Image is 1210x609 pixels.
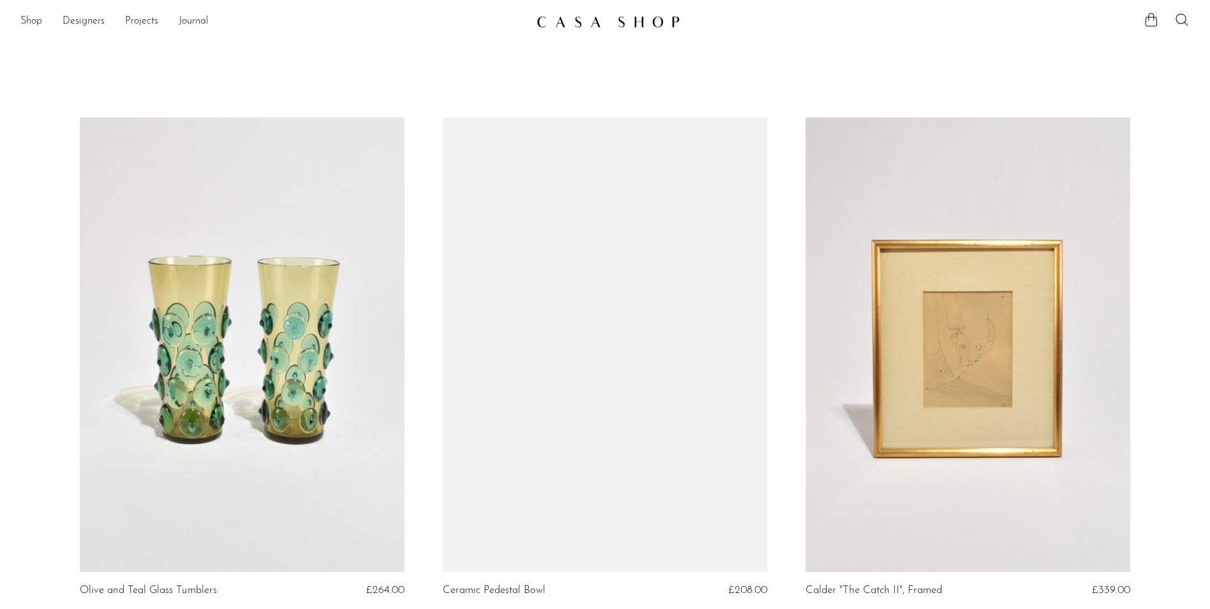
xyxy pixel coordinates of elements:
[80,585,217,596] a: Olive and Teal Glass Tumblers
[63,13,105,30] a: Designers
[20,11,526,33] nav: Desktop navigation
[443,585,545,596] a: Ceramic Pedestal Bowl
[806,585,942,596] a: Calder "The Catch II", Framed
[728,585,767,596] span: £208.00
[1092,585,1130,596] span: £339.00
[366,585,404,596] span: £264.00
[125,13,158,30] a: Projects
[20,11,526,33] ul: NEW HEADER MENU
[20,13,42,30] a: Shop
[179,13,209,30] a: Journal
